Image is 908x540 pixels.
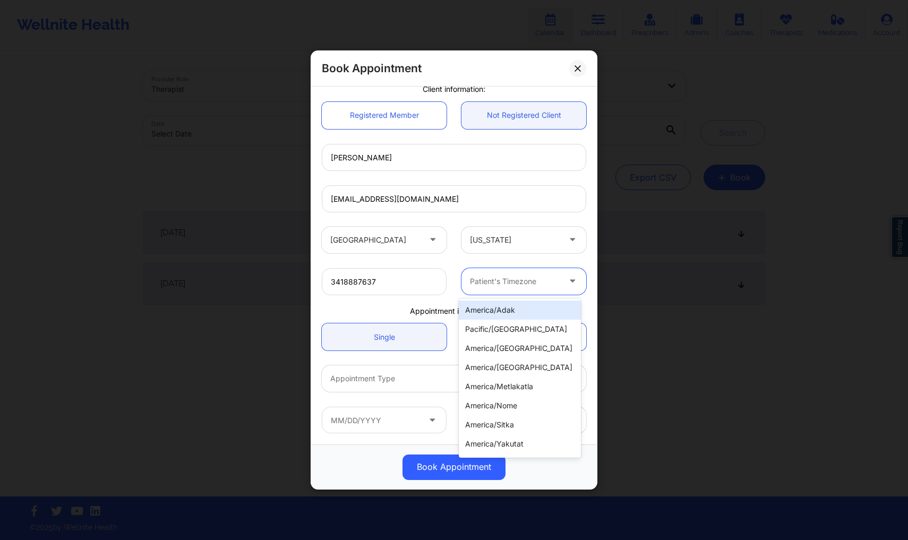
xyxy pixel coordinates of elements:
input: Patient's Phone Number [322,268,447,295]
a: Not Registered Client [461,102,586,129]
div: Client information: [314,84,594,95]
a: Registered Member [322,102,447,129]
input: MM/DD/YYYY [322,407,447,433]
div: america/sitka [459,415,581,434]
input: Patient's Email [322,185,586,212]
input: Enter Patient's Full Name [322,144,586,171]
div: america/adak [459,301,581,320]
div: america/los_angeles [459,453,581,473]
a: Single [322,323,447,350]
button: Book Appointment [402,455,506,480]
div: america/nome [459,396,581,415]
div: [US_STATE] [470,227,560,253]
div: [GEOGRAPHIC_DATA] [330,227,420,253]
h2: Book Appointment [322,61,422,75]
div: america/[GEOGRAPHIC_DATA] [459,339,581,358]
div: america/yakutat [459,434,581,453]
div: america/metlakatla [459,377,581,396]
div: america/[GEOGRAPHIC_DATA] [459,358,581,377]
div: pacific/[GEOGRAPHIC_DATA] [459,320,581,339]
div: Appointment information: [314,306,594,316]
